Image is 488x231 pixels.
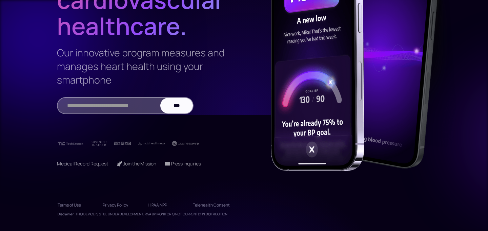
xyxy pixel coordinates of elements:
a: Telehealth Consent [193,200,230,211]
div: Disclaimer: THIS DEVICE IS STILL UNDER DEVELOPMENT. RIVA BP MONITOR IS NOT CURRENTLY IN DISTRIBUTION [58,211,227,217]
a: HIPAA NPP [148,200,185,211]
a: 📧 Press inquiries [164,160,201,167]
form: Email Form [57,97,194,114]
a: Privacy Policy [103,200,140,211]
a: Terms of Use [58,200,95,211]
a: 🚀 Join the Mission [117,160,156,167]
h3: Our innovative program measures and manages heart health using your smartphone [57,46,228,87]
a: Medical Record Request [57,160,108,167]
